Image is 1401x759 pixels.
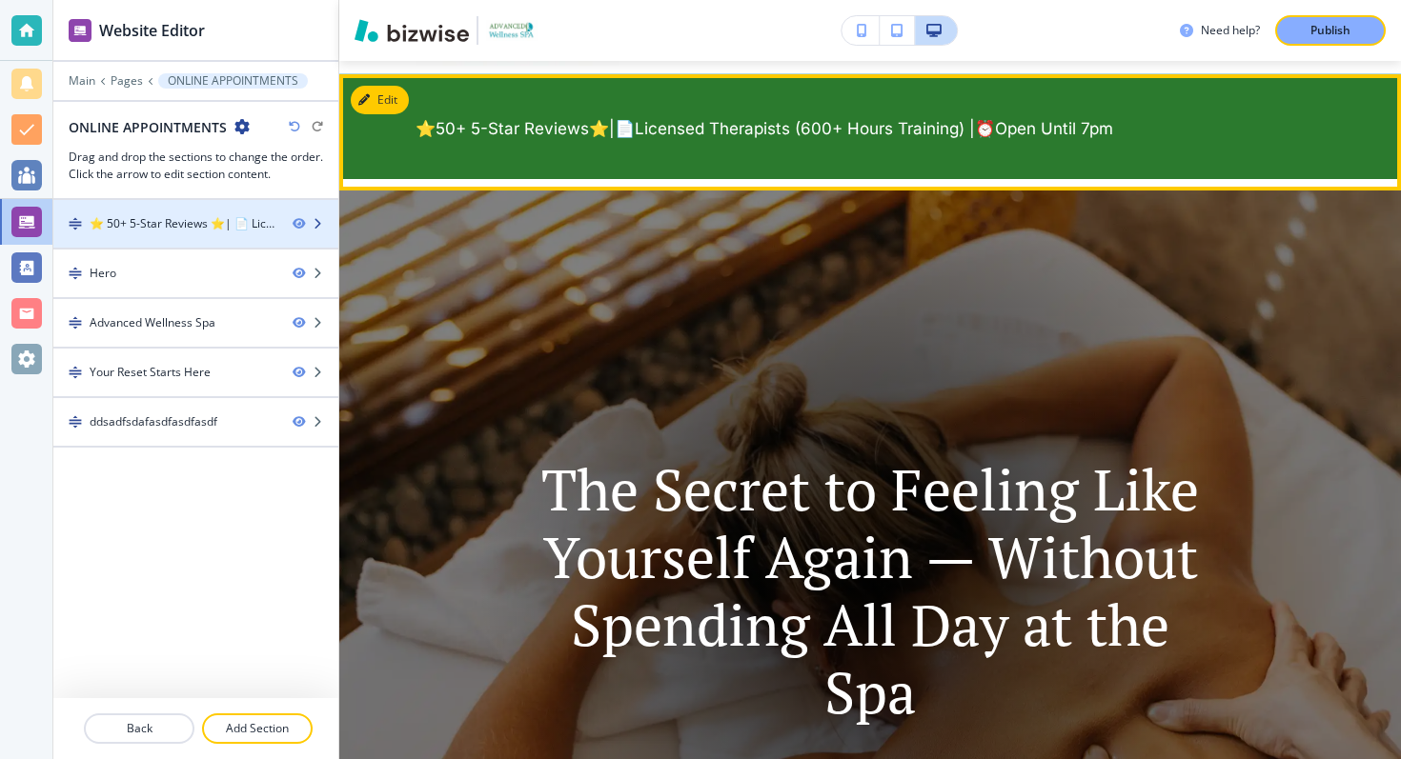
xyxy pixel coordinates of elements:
button: Main [69,74,95,88]
p: Add Section [204,720,311,737]
img: Drag [69,316,82,330]
div: DragYour Reset Starts Here [53,349,338,396]
p: Publish [1310,22,1350,39]
span: ⭐ [416,119,436,138]
button: Pages [111,74,143,88]
button: Back [84,713,194,744]
h3: Drag and drop the sections to change the order. Click the arrow to edit section content. [69,149,323,183]
div: Advanced Wellness Spa [90,314,215,331]
span: ⏰ [975,119,995,138]
button: Add Section [202,713,313,744]
img: Drag [69,366,82,379]
span: 📄 [615,119,635,138]
p: The Secret to Feeling Like Yourself Again — Without Spending All Day at the Spa [520,455,1220,726]
button: Edit [351,86,409,114]
img: Bizwise Logo [355,19,469,42]
img: Drag [69,217,82,230]
h3: Need help? [1201,22,1260,39]
div: Dragddsadfsdafasdfasdfasdf [53,398,338,446]
div: Drag⭐ 50+ 5-Star Reviews ⭐| 📄 Licensed Therapists (600+ Hours Training) | ⏰ Open Until 7pm [53,200,338,248]
button: Publish [1275,15,1386,46]
img: Your Logo [486,20,538,40]
img: Drag [69,267,82,280]
p: 50+ 5-Star Reviews | Licensed Therapists (600+ Hours Training) | Open Until 7pm [416,116,1325,141]
span: ⭐ [589,119,609,138]
div: DragAdvanced Wellness Spa [53,299,338,347]
div: ⭐ 50+ 5-Star Reviews ⭐| 📄 Licensed Therapists (600+ Hours Training) | ⏰ Open Until 7pm [90,215,277,232]
div: ddsadfsdafasdfasdfasdf [90,413,217,430]
div: Hero [90,265,116,282]
p: Back [86,720,193,737]
p: ONLINE APPOINTMENTS [168,74,298,88]
h2: ONLINE APPOINTMENTS [69,117,227,137]
img: Drag [69,415,82,429]
button: ONLINE APPOINTMENTS [158,73,308,89]
div: Your Reset Starts Here [90,364,211,381]
img: editor icon [69,19,91,42]
h2: Website Editor [99,19,205,42]
div: DragHero [53,250,338,297]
